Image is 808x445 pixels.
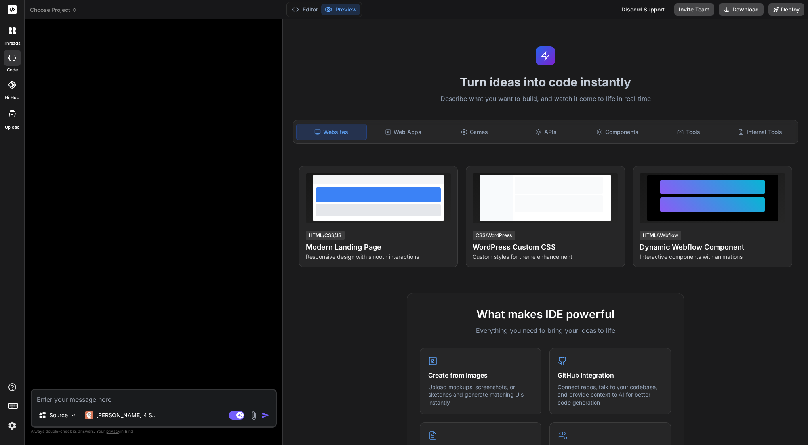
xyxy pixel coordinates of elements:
[296,124,367,140] div: Websites
[368,124,438,140] div: Web Apps
[473,242,618,253] h4: WordPress Custom CSS
[558,383,663,407] p: Connect repos, talk to your codebase, and provide context to AI for better code generation
[428,371,533,380] h4: Create from Images
[249,411,258,420] img: attachment
[261,411,269,419] img: icon
[725,124,795,140] div: Internal Tools
[6,419,19,432] img: settings
[306,231,345,240] div: HTML/CSS/JS
[106,429,120,434] span: privacy
[617,3,669,16] div: Discord Support
[30,6,77,14] span: Choose Project
[288,4,321,15] button: Editor
[768,3,804,16] button: Deploy
[473,231,515,240] div: CSS/WordPress
[50,411,68,419] p: Source
[511,124,581,140] div: APIs
[428,383,533,407] p: Upload mockups, screenshots, or sketches and generate matching UIs instantly
[719,3,764,16] button: Download
[85,411,93,419] img: Claude 4 Sonnet
[558,371,663,380] h4: GitHub Integration
[288,94,803,104] p: Describe what you want to build, and watch it come to life in real-time
[306,253,452,261] p: Responsive design with smooth interactions
[420,326,671,335] p: Everything you need to bring your ideas to life
[306,242,452,253] h4: Modern Landing Page
[473,253,618,261] p: Custom styles for theme enhancement
[96,411,155,419] p: [PERSON_NAME] 4 S..
[288,75,803,89] h1: Turn ideas into code instantly
[321,4,360,15] button: Preview
[674,3,714,16] button: Invite Team
[582,124,652,140] div: Components
[654,124,724,140] div: Tools
[31,428,277,435] p: Always double-check its answers. Your in Bind
[440,124,509,140] div: Games
[5,94,19,101] label: GitHub
[7,67,18,73] label: code
[640,242,785,253] h4: Dynamic Webflow Component
[5,124,20,131] label: Upload
[640,231,681,240] div: HTML/Webflow
[70,412,77,419] img: Pick Models
[4,40,21,47] label: threads
[420,306,671,323] h2: What makes IDE powerful
[640,253,785,261] p: Interactive components with animations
